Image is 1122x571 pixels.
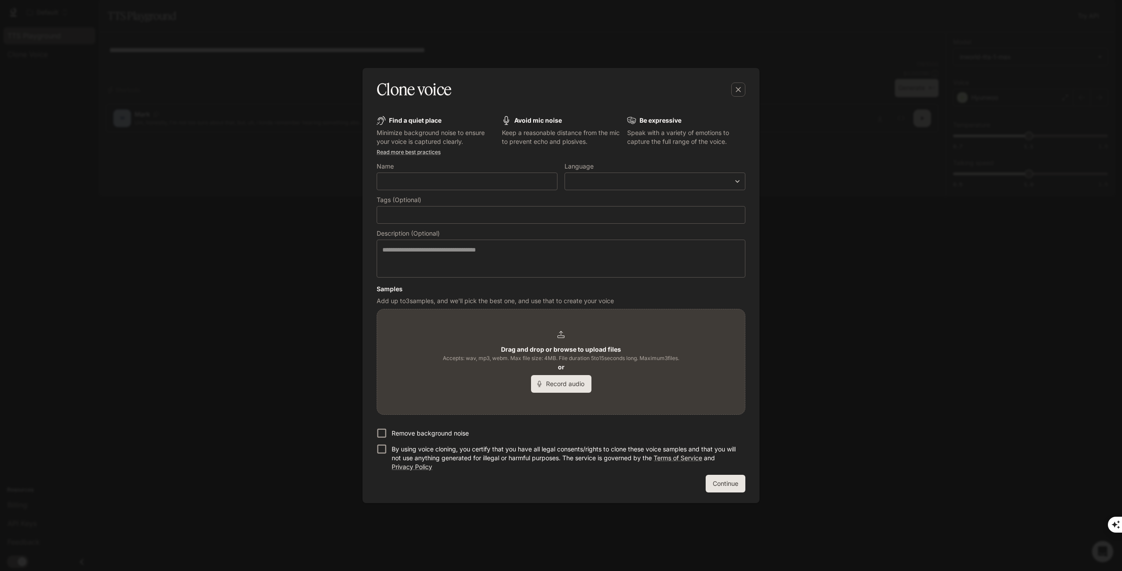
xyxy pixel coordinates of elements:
[565,163,594,169] p: Language
[654,454,702,462] a: Terms of Service
[531,375,591,393] button: Record audio
[392,463,432,470] a: Privacy Policy
[627,128,745,146] p: Speak with a variety of emotions to capture the full range of the voice.
[501,346,621,353] b: Drag and drop or browse to upload files
[502,128,620,146] p: Keep a reasonable distance from the mic to prevent echo and plosives.
[377,230,440,237] p: Description (Optional)
[392,445,738,471] p: By using voice cloning, you certify that you have all legal consents/rights to clone these voice ...
[558,363,565,371] b: or
[392,429,469,438] p: Remove background noise
[565,177,745,186] div: ​
[514,116,562,124] b: Avoid mic noise
[706,475,745,492] button: Continue
[377,297,745,305] p: Add up to 3 samples, and we'll pick the best one, and use that to create your voice
[377,149,441,155] a: Read more best practices
[640,116,681,124] b: Be expressive
[389,116,441,124] b: Find a quiet place
[377,163,394,169] p: Name
[377,285,745,293] h6: Samples
[377,197,421,203] p: Tags (Optional)
[377,79,451,101] h5: Clone voice
[443,354,679,363] span: Accepts: wav, mp3, webm. Max file size: 4MB. File duration 5 to 15 seconds long. Maximum 3 files.
[377,128,495,146] p: Minimize background noise to ensure your voice is captured clearly.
